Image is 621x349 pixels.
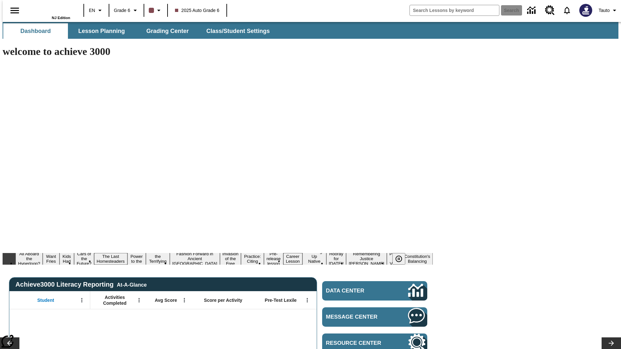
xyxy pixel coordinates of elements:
[111,5,142,16] button: Grade: Grade 6, Select a grade
[346,250,387,267] button: Slide 15 Remembering Justice O'Connor
[3,46,433,58] h1: welcome to achieve 3000
[326,288,387,294] span: Data Center
[170,250,220,267] button: Slide 8 Fashion Forward in Ancient Rome
[302,295,312,305] button: Open Menu
[60,243,74,274] button: Slide 3 Dirty Jobs Kids Had To Do
[523,2,541,19] a: Data Center
[265,297,297,303] span: Pre-Test Lexile
[127,248,146,270] button: Slide 6 Solar Power to the People
[180,295,189,305] button: Open Menu
[392,253,405,265] button: Pause
[146,27,189,35] span: Grading Center
[575,2,596,19] button: Select a new avatar
[37,297,54,303] span: Student
[3,23,276,39] div: SubNavbar
[599,7,610,14] span: Tauto
[559,2,575,19] a: Notifications
[146,5,165,16] button: Class color is dark brown. Change class color
[3,23,68,39] button: Dashboard
[5,1,24,20] button: Open side menu
[28,2,70,20] div: Home
[204,297,243,303] span: Score per Activity
[43,243,59,274] button: Slide 2 Do You Want Fries With That?
[206,27,270,35] span: Class/Student Settings
[241,248,264,270] button: Slide 10 Mixed Practice: Citing Evidence
[77,295,87,305] button: Open Menu
[89,7,95,14] span: EN
[134,295,144,305] button: Open Menu
[326,340,389,346] span: Resource Center
[410,5,499,16] input: search field
[402,248,433,270] button: Slide 17 The Constitution's Balancing Act
[93,294,136,306] span: Activities Completed
[69,23,134,39] button: Lesson Planning
[135,23,200,39] button: Grading Center
[74,250,94,267] button: Slide 4 Cars of the Future?
[146,248,170,270] button: Slide 7 Attack of the Terrifying Tomatoes
[326,250,346,267] button: Slide 14 Hooray for Constitution Day!
[3,22,618,39] div: SubNavbar
[387,250,402,267] button: Slide 16 Point of View
[322,281,427,301] a: Data Center
[302,248,326,270] button: Slide 13 Cooking Up Native Traditions
[78,27,125,35] span: Lesson Planning
[175,7,220,14] span: 2025 Auto Grade 6
[94,253,127,265] button: Slide 5 The Last Homesteaders
[114,7,130,14] span: Grade 6
[264,250,283,267] button: Slide 11 Pre-release lesson
[16,250,43,267] button: Slide 1 All Aboard the Hyperloop?
[20,27,51,35] span: Dashboard
[28,3,70,16] a: Home
[541,2,559,19] a: Resource Center, Will open in new tab
[283,253,302,265] button: Slide 12 Career Lesson
[596,5,621,16] button: Profile/Settings
[392,253,412,265] div: Pause
[326,314,389,320] span: Message Center
[155,297,177,303] span: Avg Score
[220,246,241,272] button: Slide 9 The Invasion of the Free CD
[117,281,147,288] div: At-A-Glance
[322,307,427,327] a: Message Center
[86,5,107,16] button: Language: EN, Select a language
[16,281,147,288] span: Achieve3000 Literacy Reporting
[52,16,70,20] span: NJ Edition
[579,4,592,17] img: Avatar
[602,337,621,349] button: Lesson carousel, Next
[201,23,275,39] button: Class/Student Settings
